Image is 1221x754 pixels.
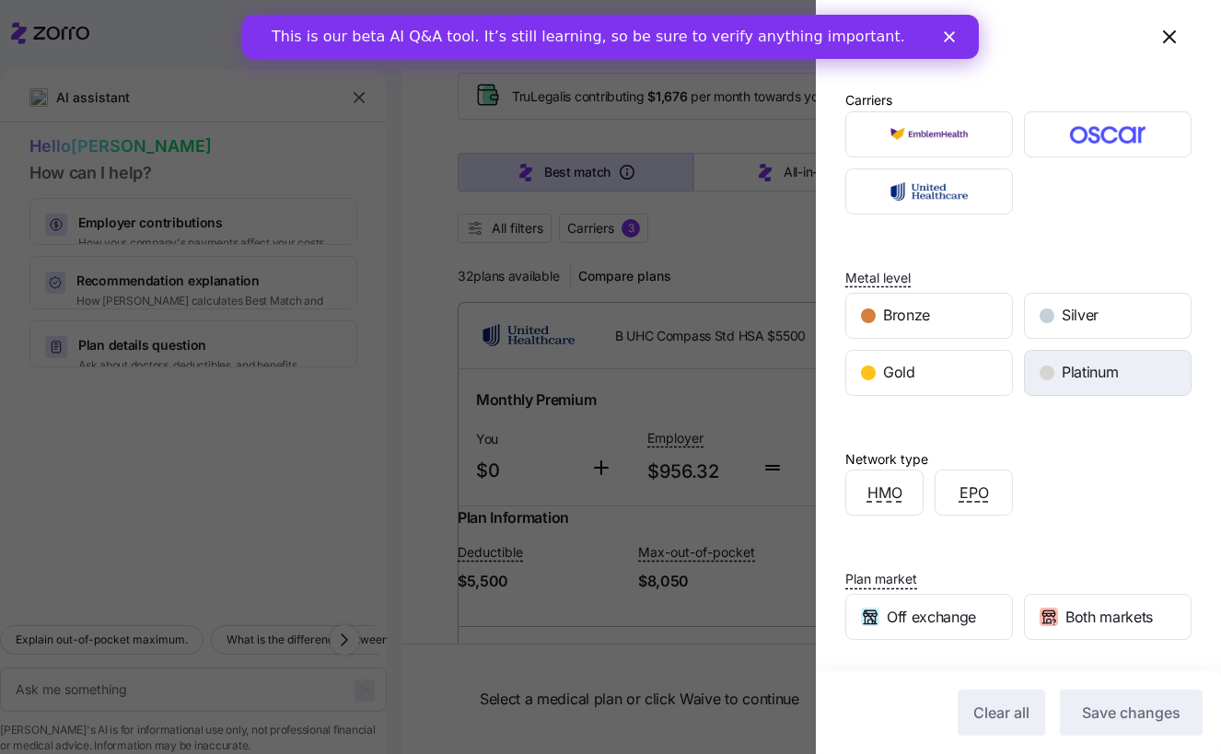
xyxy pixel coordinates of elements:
[1065,606,1153,629] span: Both markets
[883,304,930,327] span: Bronze
[887,606,976,629] span: Off exchange
[845,449,928,470] div: Network type
[845,22,1133,51] h1: Filter by
[867,481,902,505] span: HMO
[862,173,997,210] img: UnitedHealthcare
[1041,116,1176,153] img: Oscar
[973,702,1029,724] span: Clear all
[1062,304,1099,327] span: Silver
[1060,690,1203,736] button: Save changes
[1062,361,1118,384] span: Platinum
[242,15,979,59] iframe: Intercom live chat banner
[845,570,917,588] span: Plan market
[845,269,911,287] span: Metal level
[702,17,720,28] div: Close
[862,116,997,153] img: EmblemHealth
[845,90,892,110] div: Carriers
[1082,702,1180,724] span: Save changes
[883,361,915,384] span: Gold
[959,481,989,505] span: EPO
[958,690,1045,736] button: Clear all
